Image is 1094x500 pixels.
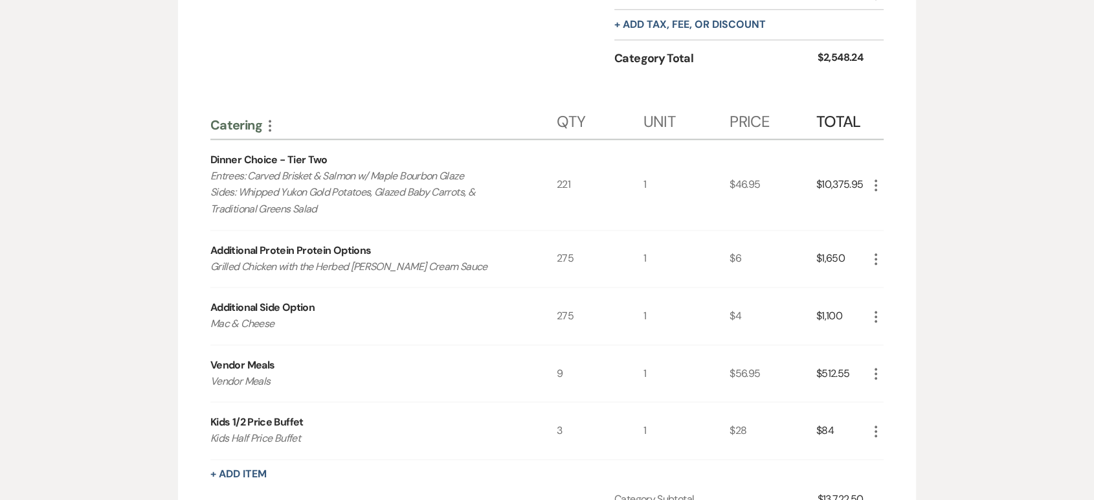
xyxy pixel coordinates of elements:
[210,430,522,447] p: Kids Half Price Buffet
[816,402,868,459] div: $84
[730,140,816,230] div: $46.95
[643,288,730,345] div: 1
[557,345,643,402] div: 9
[818,50,868,67] div: $2,548.24
[210,300,315,315] div: Additional Side Option
[730,402,816,459] div: $28
[730,288,816,345] div: $4
[210,373,522,390] p: Vendor Meals
[210,469,267,479] button: + Add Item
[816,231,868,288] div: $1,650
[643,231,730,288] div: 1
[643,100,730,139] div: Unit
[614,50,818,67] div: Category Total
[210,243,371,258] div: Additional Protein Protein Options
[210,315,522,332] p: Mac & Cheese
[816,345,868,402] div: $512.55
[210,117,557,133] div: Catering
[643,140,730,230] div: 1
[643,402,730,459] div: 1
[816,100,868,139] div: Total
[210,415,304,430] div: Kids 1/2 Price Buffet
[730,100,816,139] div: Price
[557,231,643,288] div: 275
[557,402,643,459] div: 3
[730,231,816,288] div: $6
[730,345,816,402] div: $56.95
[210,152,328,168] div: Dinner Choice - Tier Two
[557,100,643,139] div: Qty
[816,140,868,230] div: $10,375.95
[816,288,868,345] div: $1,100
[557,140,643,230] div: 221
[643,345,730,402] div: 1
[210,168,522,218] p: Entrees: Carved Brisket & Salmon w/ Maple Bourbon Glaze Sides: Whipped Yukon Gold Potatoes, Glaze...
[210,258,522,275] p: Grilled Chicken with the Herbed [PERSON_NAME] Cream Sauce
[210,358,274,373] div: Vendor Meals
[557,288,643,345] div: 275
[614,19,766,30] button: + Add tax, fee, or discount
